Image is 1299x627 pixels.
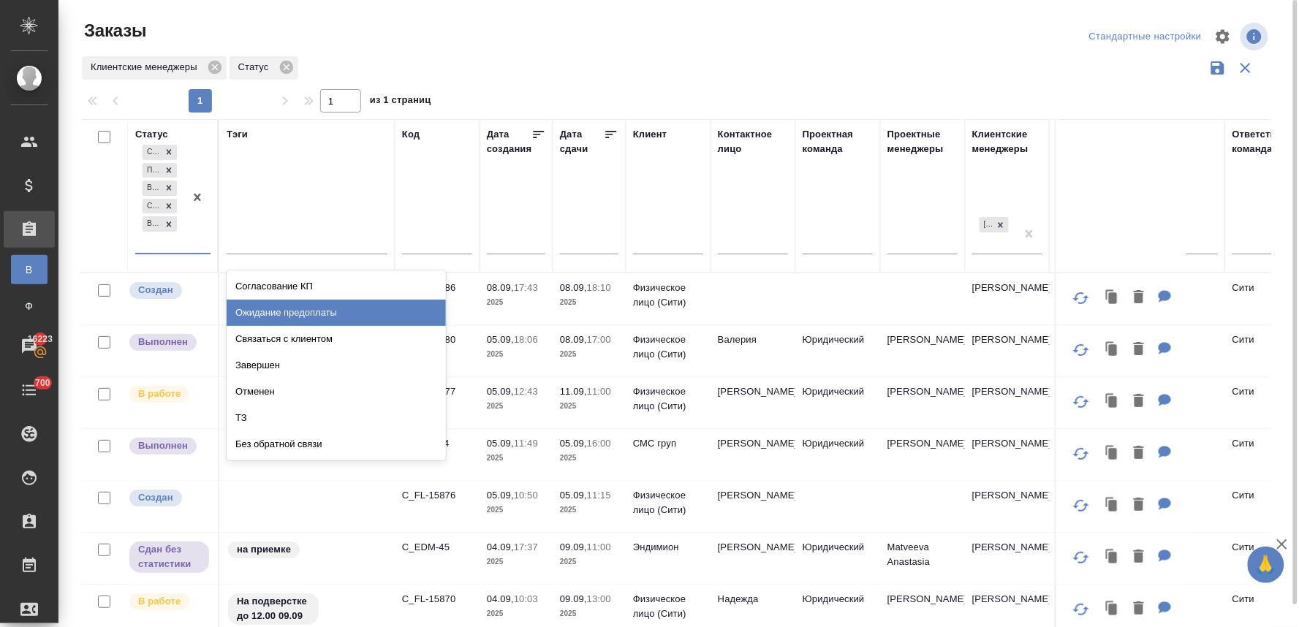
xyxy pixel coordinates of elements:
[560,386,587,397] p: 11.09,
[1126,335,1151,365] button: Удалить
[795,377,880,428] td: Юридический
[143,163,161,178] div: Подтвержден
[128,436,211,456] div: Выставляет ПМ после сдачи и проведения начислений. Последний этап для ПМа
[487,503,545,517] p: 2025
[795,533,880,584] td: Юридический
[560,541,587,552] p: 09.09,
[138,542,200,571] p: Сдан без статистики
[587,541,611,552] p: 11:00
[587,438,611,449] p: 16:00
[1064,592,1099,627] button: Обновить
[560,451,618,465] p: 2025
[141,161,178,180] div: Создан, Подтвержден, В работе, Сдан без статистики, Выполнен
[1204,54,1232,82] button: Сохранить фильтры
[633,281,703,310] p: Физическое лицо (Сити)
[980,217,993,232] div: [PERSON_NAME]
[633,436,703,451] p: СМС груп
[237,542,291,557] p: на приемке
[965,377,1050,428] td: [PERSON_NAME]
[1232,54,1260,82] button: Сбросить фильтры
[18,299,40,313] span: Ф
[80,19,146,42] span: Заказы
[1050,481,1225,532] td: (МБ) ООО "Монблан"
[560,607,618,621] p: 2025
[514,541,538,552] p: 17:37
[711,429,795,480] td: [PERSON_NAME]
[487,399,545,414] p: 2025
[487,295,545,310] p: 2025
[138,283,173,297] p: Создан
[1050,377,1225,428] td: (МБ) ООО "Монблан"
[487,541,514,552] p: 04.09,
[1126,387,1151,417] button: Удалить
[487,334,514,345] p: 05.09,
[1064,540,1099,575] button: Обновить
[141,215,178,233] div: Создан, Подтвержден, В работе, Сдан без статистики, Выполнен
[514,386,538,397] p: 12:43
[138,438,188,453] p: Выполнен
[711,481,795,532] td: [PERSON_NAME]
[1064,332,1099,368] button: Обновить
[514,334,538,345] p: 18:06
[633,592,703,621] p: Физическое лицо (Сити)
[560,399,618,414] p: 2025
[587,593,611,604] p: 13:00
[487,438,514,449] p: 05.09,
[514,593,538,604] p: 10:03
[514,438,538,449] p: 11:49
[1099,387,1126,417] button: Клонировать
[128,384,211,404] div: Выставляет ПМ после принятия заказа от КМа
[880,429,965,480] td: [PERSON_NAME]
[487,593,514,604] p: 04.09,
[1151,594,1179,624] button: Для КМ: + по 2нзк
[1099,335,1126,365] button: Клонировать
[91,60,202,75] p: Клиентские менеджеры
[887,127,958,156] div: Проектные менеджеры
[560,490,587,501] p: 05.09,
[487,282,514,293] p: 08.09,
[1099,594,1126,624] button: Клонировать
[587,490,611,501] p: 11:15
[141,143,178,161] div: Создан, Подтвержден, В работе, Сдан без статистики, Выполнен
[718,127,788,156] div: Контактное лицо
[487,127,531,156] div: Дата создания
[711,377,795,428] td: [PERSON_NAME]
[560,282,587,293] p: 08.09,
[633,384,703,414] p: Физическое лицо (Сити)
[633,488,703,517] p: Физическое лицо (Сити)
[1050,533,1225,584] td: (МБ) ООО "Монблан"
[138,490,173,505] p: Создан
[1099,438,1126,468] button: Клонировать
[238,60,274,75] p: Статус
[560,503,618,517] p: 2025
[143,199,161,214] div: Сдан без статистики
[370,91,431,113] span: из 1 страниц
[1126,490,1151,520] button: Удалить
[560,555,618,569] p: 2025
[138,335,188,349] p: Выполнен
[487,386,514,397] p: 05.09,
[227,352,446,379] div: Завершен
[227,326,446,352] div: Связаться с клиентом
[1205,19,1241,54] span: Настроить таблицу
[514,490,538,501] p: 10:50
[560,334,587,345] p: 08.09,
[26,376,59,390] span: 700
[965,533,1050,584] td: [PERSON_NAME]
[487,555,545,569] p: 2025
[402,127,420,142] div: Код
[1064,436,1099,471] button: Обновить
[880,377,965,428] td: [PERSON_NAME]
[972,127,1042,156] div: Клиентские менеджеры
[19,332,61,346] span: 16223
[143,216,161,232] div: Выполнен
[880,533,965,584] td: Matveeva Anastasia
[1126,438,1151,468] button: Удалить
[1241,23,1271,50] span: Посмотреть информацию
[227,540,387,560] div: на приемке
[143,180,161,196] div: В работе
[965,325,1050,376] td: [PERSON_NAME]
[18,262,40,277] span: В
[965,481,1050,532] td: [PERSON_NAME]
[1254,550,1279,580] span: 🙏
